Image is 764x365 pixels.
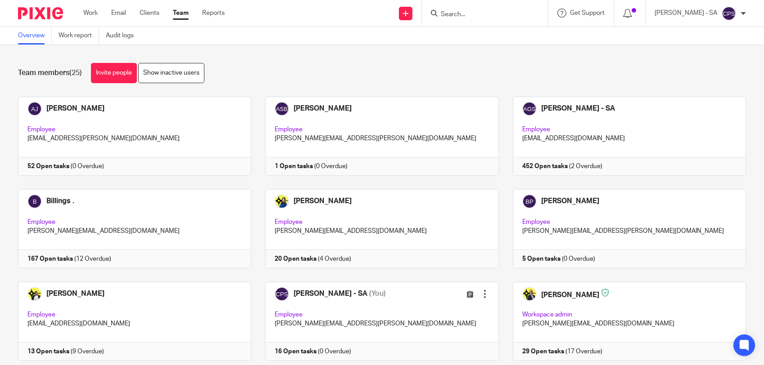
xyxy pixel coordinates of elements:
[111,9,126,18] a: Email
[140,9,159,18] a: Clients
[18,68,82,78] h1: Team members
[18,7,63,19] img: Pixie
[173,9,189,18] a: Team
[570,10,605,16] span: Get Support
[138,63,204,83] a: Show inactive users
[83,9,98,18] a: Work
[655,9,717,18] p: [PERSON_NAME] - SA
[440,11,521,19] input: Search
[59,27,99,45] a: Work report
[722,6,736,21] img: svg%3E
[91,63,137,83] a: Invite people
[18,27,52,45] a: Overview
[106,27,140,45] a: Audit logs
[202,9,225,18] a: Reports
[69,69,82,76] span: (25)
